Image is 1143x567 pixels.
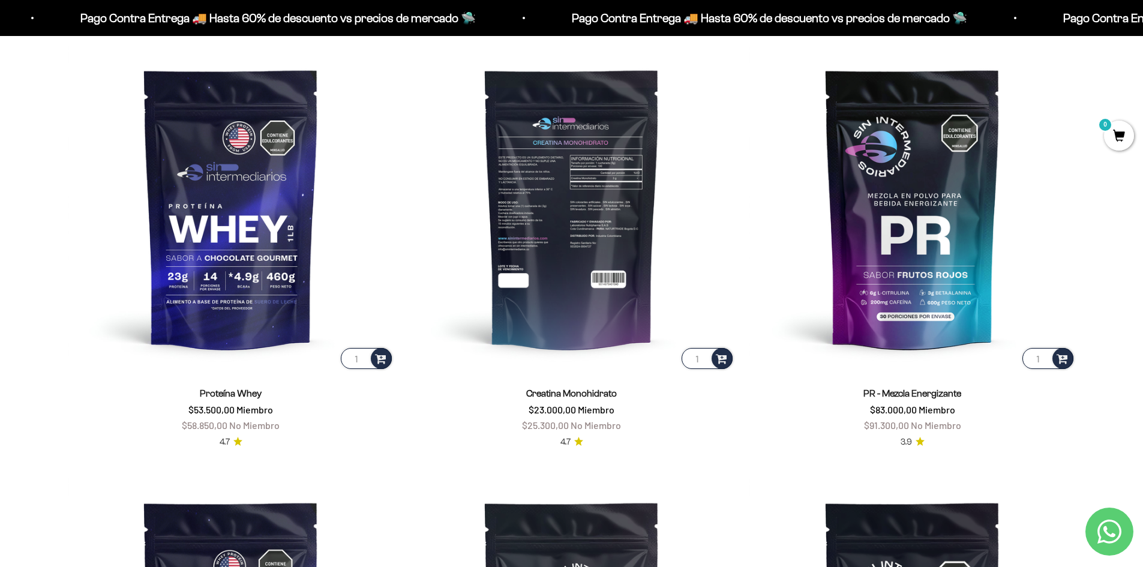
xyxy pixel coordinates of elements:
a: Creatina Monohidrato [526,388,617,398]
a: 0 [1104,130,1134,143]
p: Pago Contra Entrega 🚚 Hasta 60% de descuento vs precios de mercado 🛸 [563,8,958,28]
span: Miembro [919,404,955,415]
span: $91.300,00 [864,419,909,431]
span: Miembro [236,404,273,415]
p: Pago Contra Entrega 🚚 Hasta 60% de descuento vs precios de mercado 🛸 [71,8,467,28]
span: No Miembro [911,419,961,431]
span: Miembro [578,404,614,415]
span: No Miembro [229,419,280,431]
a: 3.93.9 de 5.0 estrellas [901,436,925,449]
a: 4.74.7 de 5.0 estrellas [220,436,242,449]
span: $58.850,00 [182,419,227,431]
span: $23.000,00 [529,404,576,415]
span: $25.300,00 [522,419,569,431]
img: Creatina Monohidrato [409,45,735,371]
a: Proteína Whey [200,388,262,398]
span: $83.000,00 [870,404,917,415]
a: 4.74.7 de 5.0 estrellas [560,436,583,449]
span: 4.7 [220,436,230,449]
mark: 0 [1098,118,1112,132]
span: 4.7 [560,436,571,449]
span: No Miembro [571,419,621,431]
span: $53.500,00 [188,404,235,415]
span: 3.9 [901,436,912,449]
a: PR - Mezcla Energizante [863,388,961,398]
